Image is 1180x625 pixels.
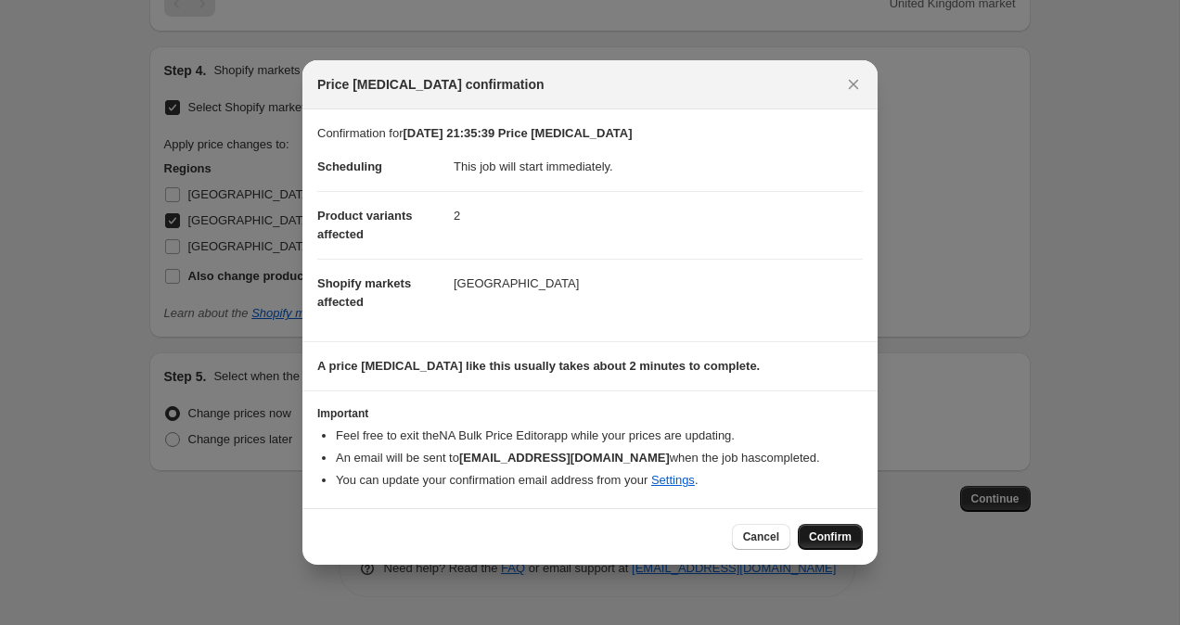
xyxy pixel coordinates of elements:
[454,143,863,191] dd: This job will start immediately.
[743,529,779,544] span: Cancel
[403,126,632,140] b: [DATE] 21:35:39 Price [MEDICAL_DATA]
[317,209,413,241] span: Product variants affected
[317,359,760,373] b: A price [MEDICAL_DATA] like this usually takes about 2 minutes to complete.
[798,524,863,550] button: Confirm
[336,471,863,490] li: You can update your confirmation email address from your .
[317,406,863,421] h3: Important
[454,191,863,240] dd: 2
[317,159,382,173] span: Scheduling
[732,524,790,550] button: Cancel
[459,451,670,465] b: [EMAIL_ADDRESS][DOMAIN_NAME]
[317,276,411,309] span: Shopify markets affected
[840,71,866,97] button: Close
[651,473,695,487] a: Settings
[336,449,863,467] li: An email will be sent to when the job has completed .
[454,259,863,308] dd: [GEOGRAPHIC_DATA]
[317,75,545,94] span: Price [MEDICAL_DATA] confirmation
[336,427,863,445] li: Feel free to exit the NA Bulk Price Editor app while your prices are updating.
[317,124,863,143] p: Confirmation for
[809,529,852,544] span: Confirm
